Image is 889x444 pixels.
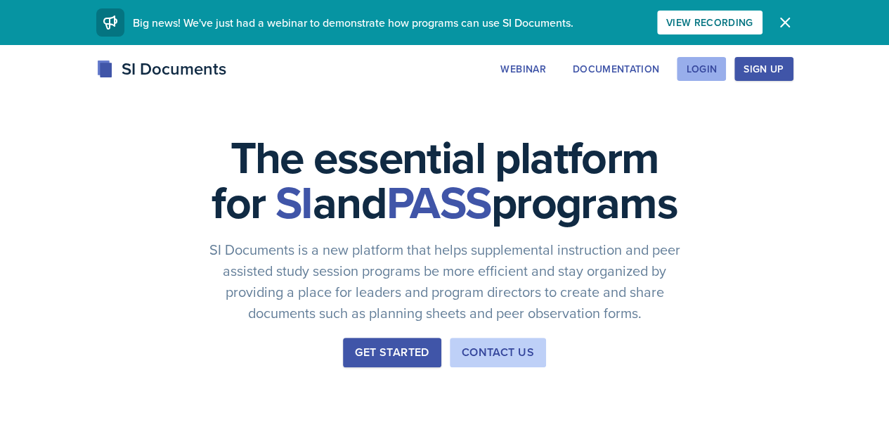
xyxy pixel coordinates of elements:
button: Documentation [564,57,669,81]
div: View Recording [666,17,753,28]
div: Contact Us [462,344,534,361]
div: Sign Up [744,63,784,75]
div: Get Started [355,344,429,361]
div: Login [686,63,717,75]
button: Sign Up [734,57,793,81]
button: Webinar [491,57,554,81]
button: Contact Us [450,338,546,367]
button: Get Started [343,338,441,367]
div: SI Documents [96,56,226,82]
button: View Recording [657,11,763,34]
span: Big news! We've just had a webinar to demonstrate how programs can use SI Documents. [133,15,573,30]
button: Login [677,57,726,81]
div: Documentation [573,63,660,75]
div: Webinar [500,63,545,75]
